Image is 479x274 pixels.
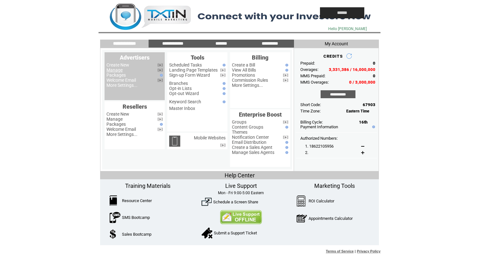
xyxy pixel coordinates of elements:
[284,151,288,154] img: help.gif
[326,249,354,253] a: Terms of Service
[300,80,329,85] span: MMS Overages:
[371,125,375,128] img: help.gif
[300,136,338,141] span: Authorized Numbers:
[300,73,325,78] span: MMS Prepaid:
[106,112,129,117] a: Create New
[300,120,323,124] span: Billing Cycle:
[239,111,282,118] span: Enterprise Boost
[106,83,137,88] a: More Settings...
[191,54,204,61] span: Tools
[309,216,353,221] a: Appointments Calculator
[232,83,263,88] a: More Settings...
[169,136,180,147] img: mobile-websites.png
[106,127,136,132] a: Welcome Email
[232,78,268,83] a: Commission Rules
[106,122,126,127] a: Packages
[158,123,163,126] img: help.gif
[110,229,117,239] img: SalesBootcamp.png
[220,68,226,72] img: video.png
[346,109,369,113] span: Eastern Time
[106,78,136,83] a: Welcome Email
[169,91,199,96] a: Opt-out Wizard
[220,210,262,224] img: Contact Us
[110,195,117,206] img: ResourceCenter.png
[283,73,288,77] img: video.png
[309,199,334,203] a: ROI Calculator
[106,62,129,67] a: Create New
[232,140,266,145] a: Email Distribution
[122,198,152,203] a: Resource Center
[225,172,255,179] span: Help Center
[284,126,288,129] img: help.gif
[214,231,257,235] a: Submit a Support Ticket
[232,145,272,150] a: Create a Sales Agent
[169,73,210,78] a: Sign-up Form Wizard
[201,227,212,239] img: SupportTicket.png
[169,62,202,67] a: Scheduled Tasks
[363,102,375,107] span: 67903
[300,67,318,72] span: Overages:
[157,63,163,67] img: video.png
[157,128,163,131] img: video.png
[106,132,137,137] a: More Settings...
[106,67,123,73] a: Manage
[305,144,334,149] span: 1. 18622105956
[221,92,226,95] img: help.gif
[213,200,258,204] a: Schedule a Screen Share
[122,232,151,237] a: Sales Bootcamp
[283,120,288,124] img: video.png
[220,73,226,77] img: video.png
[157,68,163,72] img: video.png
[232,62,255,67] a: Create a Bill
[106,73,126,78] a: Packages
[283,136,288,139] img: video.png
[305,150,308,155] span: 2.
[123,103,147,110] span: Resellers
[120,54,150,61] span: Advertisers
[221,87,226,90] img: help.gif
[157,112,163,116] img: video.png
[221,100,226,103] img: help.gif
[169,86,192,91] a: Opt-in Lists
[232,150,274,155] a: Manage Sales Agents
[297,213,307,224] img: AppointmentCalc.png
[194,135,226,140] a: Mobile Websites
[323,54,343,59] span: CREDITS
[232,135,269,140] a: Notification Center
[325,41,348,46] span: My Account
[357,249,380,253] a: Privacy Policy
[220,143,226,147] img: video.png
[284,141,288,144] img: help.gif
[232,73,255,78] a: Promotions
[122,215,150,220] a: SMS Bootcamp
[359,120,367,124] span: 16th
[300,61,315,66] span: Prepaid:
[373,73,375,78] span: 0
[300,102,321,107] span: Short Code:
[232,130,247,135] a: Themes
[169,81,188,86] a: Branches
[232,67,256,73] a: View All Bills
[232,124,263,130] a: Content Groups
[284,146,288,149] img: help.gif
[232,119,246,124] a: Groups
[221,82,226,85] img: help.gif
[157,79,163,82] img: video.png
[300,109,321,113] span: Time Zone:
[106,117,123,122] a: Manage
[297,195,306,207] img: Calculator.png
[373,61,375,66] span: 0
[169,67,218,73] a: Landing Page Templates
[218,191,264,195] span: Mon - Fri 9:00-5:00 Eastern
[158,74,163,77] img: help.gif
[169,99,201,104] a: Keyword Search
[328,27,367,31] span: Hello [PERSON_NAME]
[157,118,163,121] img: video.png
[225,182,257,189] span: Live Support
[300,124,338,129] a: Payment Information
[329,67,375,72] span: 3,331,386 / 16,000,000
[349,80,375,85] span: 0 / 3,000,000
[201,197,212,207] img: ScreenShare.png
[314,182,355,189] span: Marketing Tools
[355,249,356,253] span: |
